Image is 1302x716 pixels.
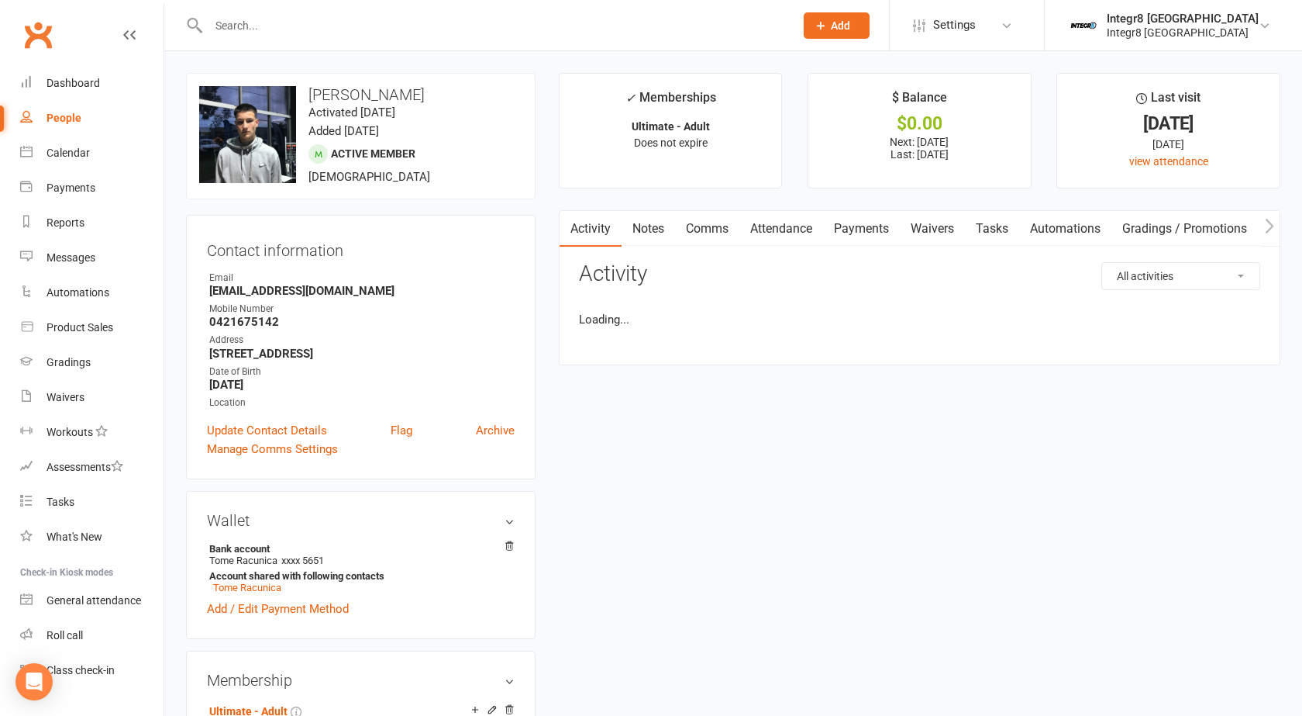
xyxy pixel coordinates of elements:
[1068,10,1099,41] img: thumb_image1744271085.png
[46,286,109,299] div: Automations
[308,124,379,138] time: Added [DATE]
[1129,155,1208,168] a: view attendance
[46,356,91,368] div: Gradings
[207,421,327,440] a: Update Contact Details
[199,86,296,183] img: image1756713440.png
[308,170,430,184] span: [DEMOGRAPHIC_DATA]
[209,315,515,329] strong: 0421675142
[823,211,900,247] a: Payments
[46,147,90,159] div: Calendar
[933,8,976,43] span: Settings
[20,450,164,485] a: Assessments
[20,275,164,310] a: Automations
[46,461,123,473] div: Assessments
[20,171,164,206] a: Payments
[675,211,739,247] a: Comms
[199,86,522,103] h3: [PERSON_NAME]
[19,16,57,54] a: Clubworx
[20,618,164,653] a: Roll call
[209,396,515,410] div: Location
[46,531,102,543] div: What's New
[1107,26,1259,40] div: Integr8 [GEOGRAPHIC_DATA]
[213,582,281,593] a: Tome Racunica
[892,88,947,116] div: $ Balance
[207,236,515,259] h3: Contact information
[207,512,515,529] h3: Wallet
[20,415,164,450] a: Workouts
[625,88,716,116] div: Memberships
[46,391,84,403] div: Waivers
[209,284,515,298] strong: [EMAIL_ADDRESS][DOMAIN_NAME]
[632,120,710,133] strong: Ultimate - Adult
[965,211,1019,247] a: Tasks
[1071,136,1266,153] div: [DATE]
[46,426,93,438] div: Workouts
[209,378,515,392] strong: [DATE]
[209,271,515,285] div: Email
[20,310,164,345] a: Product Sales
[20,136,164,171] a: Calendar
[20,485,164,520] a: Tasks
[634,137,708,149] span: Does not expire
[20,206,164,240] a: Reports
[625,91,635,105] i: ✓
[46,216,84,229] div: Reports
[46,182,95,194] div: Payments
[579,262,1260,286] h3: Activity
[331,147,415,160] span: Active member
[207,440,338,458] a: Manage Comms Settings
[1071,116,1266,132] div: [DATE]
[1136,88,1200,116] div: Last visit
[20,66,164,101] a: Dashboard
[579,310,1260,329] li: Loading...
[900,211,965,247] a: Waivers
[46,629,83,642] div: Roll call
[46,496,74,508] div: Tasks
[204,15,784,36] input: Search...
[560,211,622,247] a: Activity
[1107,12,1259,26] div: Integr8 [GEOGRAPHIC_DATA]
[207,600,349,618] a: Add / Edit Payment Method
[46,77,100,89] div: Dashboard
[20,380,164,415] a: Waivers
[822,116,1017,132] div: $0.00
[207,672,515,689] h3: Membership
[46,594,141,607] div: General attendance
[831,19,850,32] span: Add
[15,663,53,700] div: Open Intercom Messenger
[622,211,675,247] a: Notes
[207,541,515,596] li: Tome Racunica
[20,520,164,555] a: What's New
[20,240,164,275] a: Messages
[391,421,412,440] a: Flag
[20,583,164,618] a: General attendance kiosk mode
[1019,211,1111,247] a: Automations
[209,570,507,582] strong: Account shared with following contacts
[20,101,164,136] a: People
[476,421,515,440] a: Archive
[46,251,95,264] div: Messages
[209,543,507,555] strong: Bank account
[20,345,164,380] a: Gradings
[20,653,164,688] a: Class kiosk mode
[1111,211,1258,247] a: Gradings / Promotions
[46,112,81,124] div: People
[209,302,515,316] div: Mobile Number
[804,12,870,39] button: Add
[281,555,324,566] span: xxxx 5651
[209,365,515,379] div: Date of Birth
[209,333,515,348] div: Address
[209,347,515,361] strong: [STREET_ADDRESS]
[822,136,1017,161] p: Next: [DATE] Last: [DATE]
[46,321,113,334] div: Product Sales
[739,211,823,247] a: Attendance
[46,664,115,676] div: Class check-in
[308,105,395,119] time: Activated [DATE]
